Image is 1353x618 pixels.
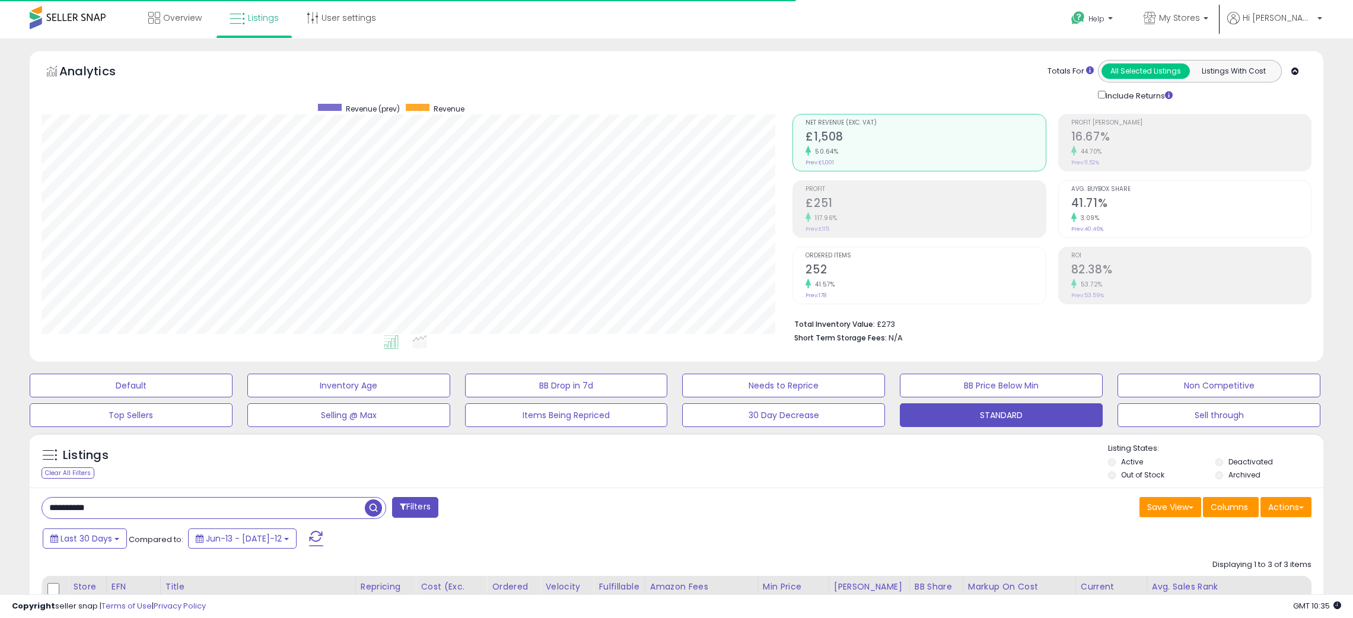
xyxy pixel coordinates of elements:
button: All Selected Listings [1101,63,1190,79]
button: Actions [1260,497,1311,517]
div: Fulfillable Quantity [598,581,639,606]
div: Avg. Sales Rank [1152,581,1340,593]
div: seller snap | | [12,601,206,612]
h2: £1,508 [806,130,1045,146]
li: £273 [794,316,1303,330]
span: ROI [1071,253,1311,259]
button: BB Drop in 7d [465,374,668,397]
h2: 252 [806,263,1045,279]
button: Filters [392,497,438,518]
button: BB Price Below Min [900,374,1103,397]
div: Markup on Cost [968,581,1071,593]
span: Jun-13 - [DATE]-12 [206,533,282,544]
span: Ordered Items [806,253,1045,259]
span: Net Revenue (Exc. VAT) [806,120,1045,126]
div: Displaying 1 to 3 of 3 items [1212,559,1311,571]
div: Amazon Fees [650,581,753,593]
span: Profit [PERSON_NAME] [1071,120,1311,126]
button: Top Sellers [30,403,233,427]
span: Listings [248,12,279,24]
small: Prev: 40.46% [1071,225,1103,232]
span: Last 30 Days [61,533,112,544]
span: Overview [163,12,202,24]
strong: Copyright [12,600,55,611]
h2: 16.67% [1071,130,1311,146]
div: BB Share 24h. [915,581,958,606]
div: Min Price [763,581,824,593]
div: Title [165,581,351,593]
div: Include Returns [1089,88,1187,102]
button: Save View [1139,497,1201,517]
div: Store Name [73,581,101,606]
small: 117.96% [811,214,838,222]
button: Items Being Repriced [465,403,668,427]
h5: Analytics [59,63,139,82]
span: Compared to: [129,534,183,545]
span: My Stores [1159,12,1200,24]
h2: 82.38% [1071,263,1311,279]
button: Default [30,374,233,397]
div: Clear All Filters [42,467,94,479]
small: Amazon Fees. [650,593,657,604]
small: Prev: £115 [806,225,829,232]
a: Privacy Policy [154,600,206,611]
a: Help [1062,2,1125,39]
label: Archived [1228,470,1260,480]
button: Inventory Age [247,374,450,397]
span: 2025-08-12 10:35 GMT [1293,600,1341,611]
small: Prev: £1,001 [806,159,834,166]
div: [PERSON_NAME] [834,581,905,593]
small: 50.64% [811,147,838,156]
div: Repricing [361,581,411,593]
label: Deactivated [1228,457,1273,467]
a: Terms of Use [101,600,152,611]
span: N/A [889,332,903,343]
button: Jun-13 - [DATE]-12 [188,528,297,549]
span: Profit [806,186,1045,193]
h2: 41.71% [1071,196,1311,212]
p: Listing States: [1108,443,1323,454]
a: Hi [PERSON_NAME] [1227,12,1322,39]
small: Prev: 178 [806,292,826,299]
h2: £251 [806,196,1045,212]
small: 3.09% [1077,214,1100,222]
button: Non Competitive [1118,374,1320,397]
span: Avg. Buybox Share [1071,186,1311,193]
b: Short Term Storage Fees: [794,333,887,343]
h5: Listings [63,447,109,464]
label: Active [1121,457,1143,467]
span: Revenue [434,104,464,114]
button: Columns [1203,497,1259,517]
small: 41.57% [811,280,835,289]
button: Listings With Cost [1189,63,1278,79]
button: Selling @ Max [247,403,450,427]
span: Hi [PERSON_NAME] [1243,12,1314,24]
span: Columns [1211,501,1248,513]
span: Revenue (prev) [346,104,400,114]
div: EFN [112,581,155,593]
div: Current Buybox Price [1081,581,1142,606]
button: 30 Day Decrease [682,403,885,427]
b: Total Inventory Value: [794,319,875,329]
div: Totals For [1048,66,1094,77]
button: Last 30 Days [43,528,127,549]
div: Cost (Exc. VAT) [421,581,482,606]
span: Help [1088,14,1104,24]
small: Prev: 11.52% [1071,159,1099,166]
button: STANDARD [900,403,1103,427]
small: 44.70% [1077,147,1102,156]
i: Get Help [1071,11,1085,26]
button: Sell through [1118,403,1320,427]
div: Velocity [545,581,588,593]
button: Needs to Reprice [682,374,885,397]
small: 53.72% [1077,280,1103,289]
div: Ordered Items [492,581,535,606]
small: Prev: 53.59% [1071,292,1104,299]
label: Out of Stock [1121,470,1164,480]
